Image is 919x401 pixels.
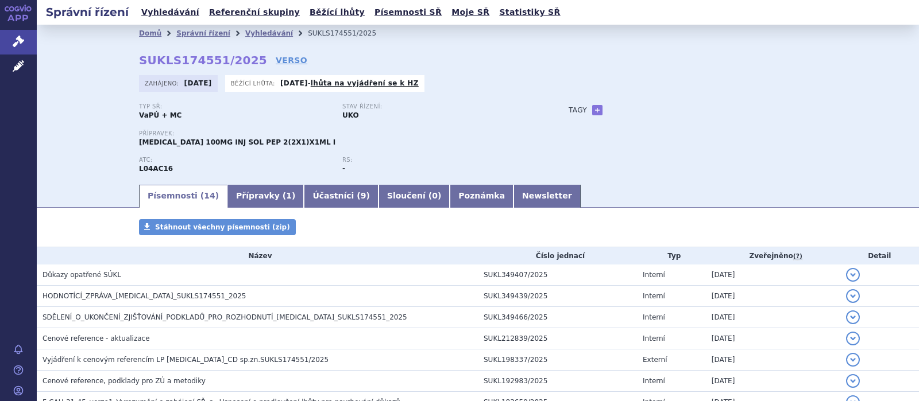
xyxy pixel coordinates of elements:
span: [MEDICAL_DATA] 100MG INJ SOL PEP 2(2X1)X1ML I [139,138,335,146]
span: Běžící lhůta: [231,79,277,88]
a: Moje SŘ [448,5,493,20]
span: SDĚLENÍ_O_UKONČENÍ_ZJIŠŤOVÁNÍ_PODKLADŮ_PRO_ROZHODNUTÍ_TREMFYA_SUKLS174551_2025 [43,313,407,321]
button: detail [846,310,860,324]
td: SUKL192983/2025 [478,371,637,392]
span: 0 [432,191,438,200]
a: Referenční skupiny [206,5,303,20]
span: Interní [643,334,665,342]
p: Přípravek: [139,130,546,137]
p: - [280,79,419,88]
td: SUKL198337/2025 [478,349,637,371]
p: RS: [342,157,534,163]
button: detail [846,289,860,303]
td: [DATE] [706,307,840,328]
strong: VaPÚ + MC [139,111,182,119]
th: Číslo jednací [478,247,637,264]
th: Zveřejněno [706,247,840,264]
a: + [592,105,603,115]
p: Stav řízení: [342,103,534,110]
td: SUKL212839/2025 [478,328,637,349]
a: Přípravky (1) [227,185,304,208]
a: Newsletter [513,185,581,208]
p: ATC: [139,157,331,163]
span: Cenové reference, podklady pro ZÚ a metodiky [43,377,206,385]
span: Interní [643,271,665,279]
button: detail [846,268,860,282]
button: detail [846,353,860,367]
a: Běžící lhůty [306,5,368,20]
a: Účastníci (9) [304,185,378,208]
li: SUKLS174551/2025 [308,25,391,42]
abbr: (?) [793,252,802,260]
a: Poznámka [450,185,513,208]
button: detail [846,374,860,388]
a: Sloučení (0) [379,185,450,208]
h3: Tagy [569,103,587,117]
span: Důkazy opatřené SÚKL [43,271,121,279]
a: Správní řízení [176,29,230,37]
td: [DATE] [706,264,840,286]
a: Písemnosti (14) [139,185,227,208]
h2: Správní řízení [37,4,138,20]
td: [DATE] [706,286,840,307]
td: [DATE] [706,328,840,349]
span: HODNOTÍCÍ_ZPRÁVA_TREMFYA_SUKLS174551_2025 [43,292,246,300]
strong: UKO [342,111,359,119]
strong: - [342,165,345,173]
span: Zahájeno: [145,79,181,88]
strong: [DATE] [280,79,308,87]
span: Stáhnout všechny písemnosti (zip) [155,223,290,231]
th: Název [37,247,478,264]
td: SUKL349439/2025 [478,286,637,307]
a: Vyhledávání [138,5,203,20]
a: Statistiky SŘ [496,5,563,20]
th: Detail [840,247,919,264]
strong: SUKLS174551/2025 [139,53,267,67]
span: 9 [361,191,366,200]
a: Domů [139,29,161,37]
td: [DATE] [706,371,840,392]
span: Externí [643,356,667,364]
p: Typ SŘ: [139,103,331,110]
span: 1 [286,191,292,200]
th: Typ [637,247,706,264]
td: [DATE] [706,349,840,371]
span: 14 [204,191,215,200]
a: lhůta na vyjádření se k HZ [311,79,419,87]
span: Interní [643,377,665,385]
strong: [DATE] [184,79,212,87]
strong: GUSELKUMAB [139,165,173,173]
span: Interní [643,292,665,300]
span: Cenové reference - aktualizace [43,334,150,342]
td: SUKL349407/2025 [478,264,637,286]
span: Vyjádření k cenovým referencím LP TREMFYA_CD sp.zn.SUKLS174551/2025 [43,356,329,364]
td: SUKL349466/2025 [478,307,637,328]
a: Písemnosti SŘ [371,5,445,20]
a: Vyhledávání [245,29,293,37]
button: detail [846,332,860,345]
span: Interní [643,313,665,321]
a: Stáhnout všechny písemnosti (zip) [139,219,296,235]
a: VERSO [276,54,307,66]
